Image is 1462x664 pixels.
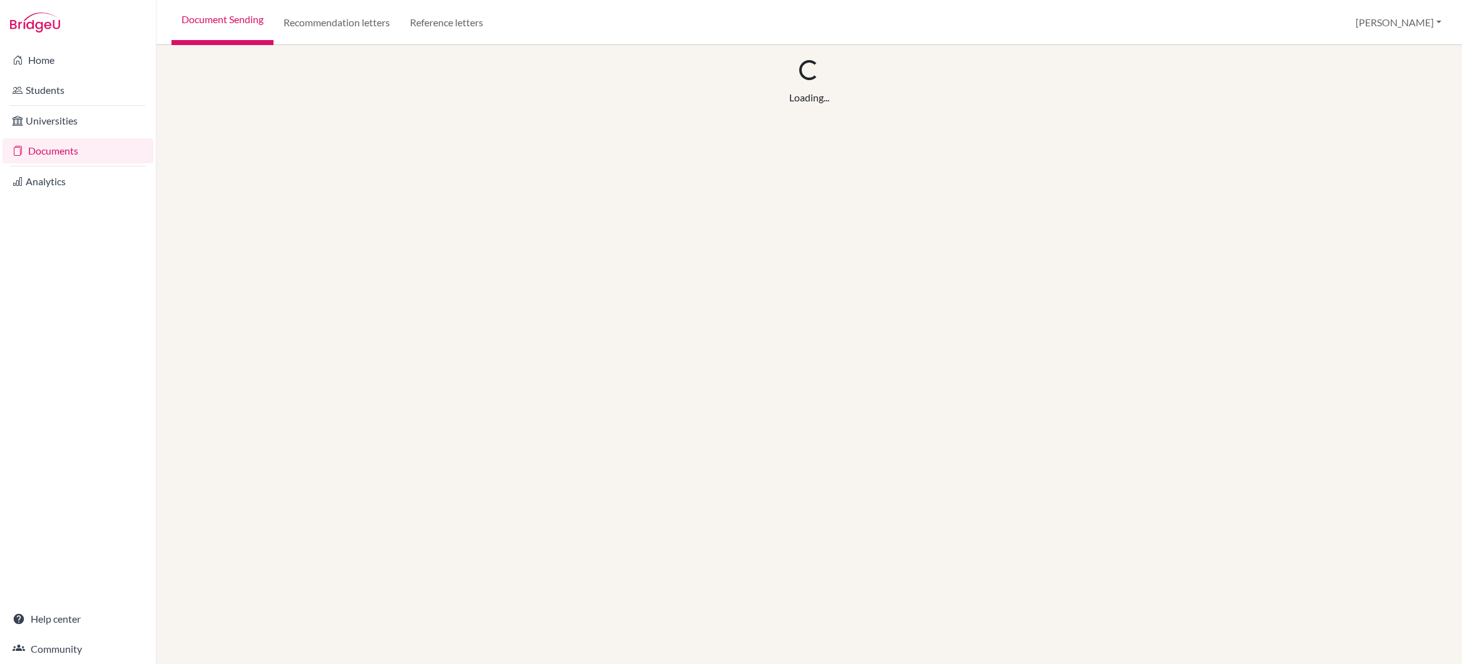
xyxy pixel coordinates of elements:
[3,48,153,73] a: Home
[3,606,153,631] a: Help center
[3,636,153,661] a: Community
[789,90,829,105] div: Loading...
[10,13,60,33] img: Bridge-U
[3,169,153,194] a: Analytics
[3,78,153,103] a: Students
[1350,11,1447,34] button: [PERSON_NAME]
[3,108,153,133] a: Universities
[3,138,153,163] a: Documents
